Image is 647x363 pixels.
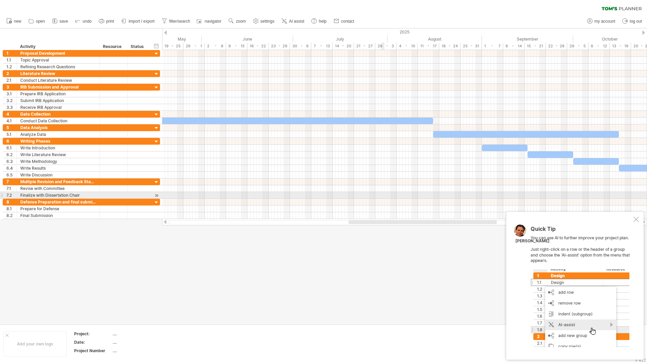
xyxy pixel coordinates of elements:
a: settings [251,17,276,26]
a: print [97,17,116,26]
div: Multiple Revision and Feedback Stages [20,178,96,185]
div: Topic Approval [20,57,96,63]
span: navigator [205,19,221,24]
div: 7.1 [6,185,17,192]
div: .... [113,331,170,337]
div: 30 - 6 [290,43,311,50]
div: 7.2 [6,192,17,198]
div: 1 [6,50,17,56]
div: Write Discussion [20,172,96,178]
div: 16 - 22 [247,43,269,50]
div: Write Literature Review [20,151,96,158]
div: Revise with Committee [20,185,96,192]
div: scroll to activity [153,192,160,199]
span: log out [630,19,642,24]
div: 23 - 29 [269,43,290,50]
div: 6 - 12 [588,43,610,50]
a: contact [332,17,356,26]
div: Conduct Literature Review [20,77,96,83]
a: open [27,17,47,26]
div: 6.2 [6,151,17,158]
span: save [60,19,68,24]
div: Data Collection [20,111,96,117]
div: 11 - 17 [418,43,439,50]
div: Writing Phases [20,138,96,144]
div: 18 - 24 [439,43,461,50]
div: Prepare for Defense [20,205,96,212]
div: 8.2 [6,212,17,219]
div: 4 [6,111,17,117]
div: 13 - 19 [610,43,631,50]
a: new [5,17,23,26]
a: AI assist [280,17,306,26]
span: import / export [129,19,155,24]
div: Date: [74,339,111,345]
div: 1 - 7 [482,43,503,50]
span: settings [261,19,274,24]
a: zoom [227,17,248,26]
a: log out [621,17,644,26]
div: June 2025 [202,35,293,43]
div: Quick Tip [531,226,632,235]
a: import / export [119,17,157,26]
div: 2 [6,70,17,77]
span: filter/search [169,19,190,24]
div: 3.2 [6,97,17,104]
div: 6.3 [6,158,17,165]
div: 5.1 [6,131,17,138]
div: 9 - 15 [226,43,247,50]
div: 25 - 31 [461,43,482,50]
div: Status [131,43,146,50]
div: 4 - 10 [397,43,418,50]
a: my account [585,17,617,26]
div: 3.1 [6,91,17,97]
div: .... [113,339,170,345]
div: .... [113,348,170,354]
div: August 2025 [387,35,482,43]
span: print [106,19,114,24]
span: contact [341,19,354,24]
span: AI assist [289,19,304,24]
div: You can use AI to further improve your project plan. Just right-click on a row or the header of a... [531,226,632,347]
div: Add your own logo [3,331,67,357]
div: v 422 [635,358,646,363]
span: my account [595,19,615,24]
span: new [14,19,21,24]
div: Proposal Development [20,50,96,56]
div: Defense Preparation and final submission [20,199,96,205]
div: 8 [6,199,17,205]
div: Refining Research Questions [20,64,96,70]
a: save [50,17,70,26]
div: 1.2 [6,64,17,70]
div: Analyze Data [20,131,96,138]
div: Write Introduction [20,145,96,151]
div: Data Analysis [20,124,96,131]
div: Project: [74,331,111,337]
a: undo [73,17,94,26]
div: Prepare IRB Application [20,91,96,97]
div: 2 - 8 [205,43,226,50]
span: open [36,19,45,24]
div: Submit IRB Application [20,97,96,104]
a: help [310,17,329,26]
div: 3 [6,84,17,90]
div: September 2025 [482,35,573,43]
div: July 2025 [293,35,387,43]
div: [PERSON_NAME] [515,238,550,244]
div: 8 - 14 [503,43,525,50]
div: 6.4 [6,165,17,171]
div: 4.1 [6,118,17,124]
div: 7 [6,178,17,185]
div: Finalize with Dissertation Chair [20,192,96,198]
div: 3.3 [6,104,17,111]
div: 5 [6,124,17,131]
div: 7 - 13 [311,43,333,50]
div: 26 - 1 [183,43,205,50]
div: 6.1 [6,145,17,151]
div: Receive IRB Approval [20,104,96,111]
div: Write Results [20,165,96,171]
div: Conduct Data Collection [20,118,96,124]
div: Project Number [74,348,111,354]
div: Final Submission [20,212,96,219]
div: 21 - 27 [354,43,375,50]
